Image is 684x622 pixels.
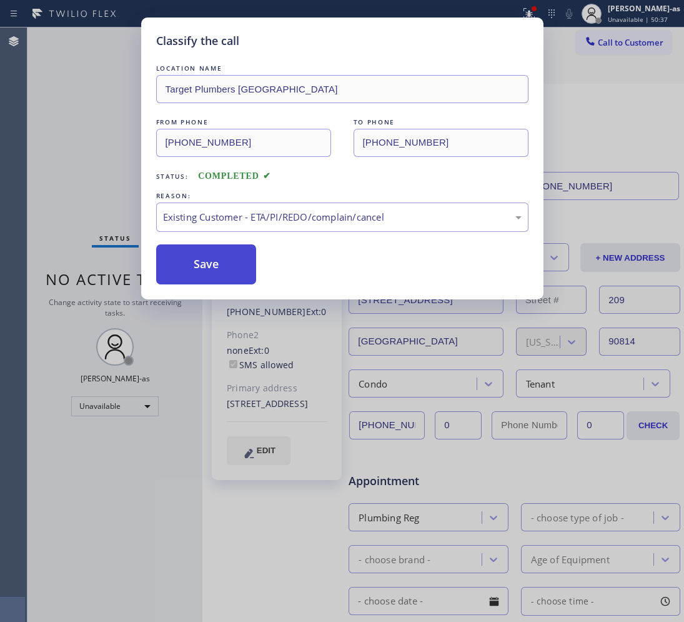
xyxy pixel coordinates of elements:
[163,210,522,224] div: Existing Customer - ETA/PI/REDO/complain/cancel
[156,189,528,203] div: REASON:
[156,129,331,157] input: From phone
[156,244,257,284] button: Save
[354,129,528,157] input: To phone
[156,116,331,129] div: FROM PHONE
[198,171,270,181] span: COMPLETED
[354,116,528,129] div: TO PHONE
[156,62,528,75] div: LOCATION NAME
[156,33,239,49] h5: Classify the call
[156,172,189,181] span: Status:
